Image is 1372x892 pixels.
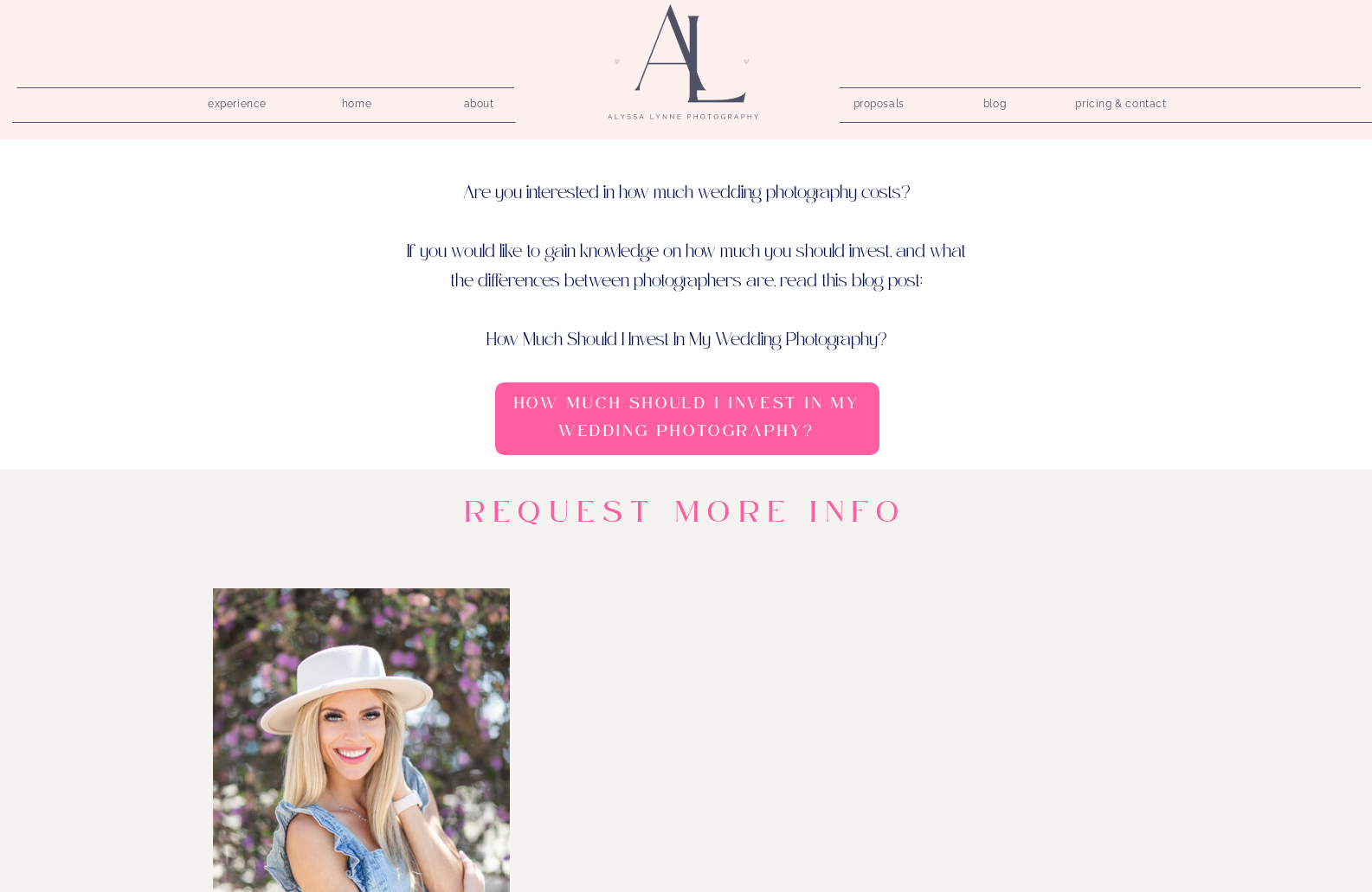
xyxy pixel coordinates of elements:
a: proposals [853,93,903,109]
a: How Much Should I Invest In My Wedding Photography? [501,390,873,450]
a: blog [970,93,1020,109]
h1: Request more Info [404,495,969,540]
p: Are you interested in how much wedding photography costs? If you would like to gain knowledge on ... [405,178,969,318]
a: pricing & contact [1069,93,1174,117]
a: about [454,93,504,109]
a: experience [196,93,279,109]
a: home [332,93,382,109]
